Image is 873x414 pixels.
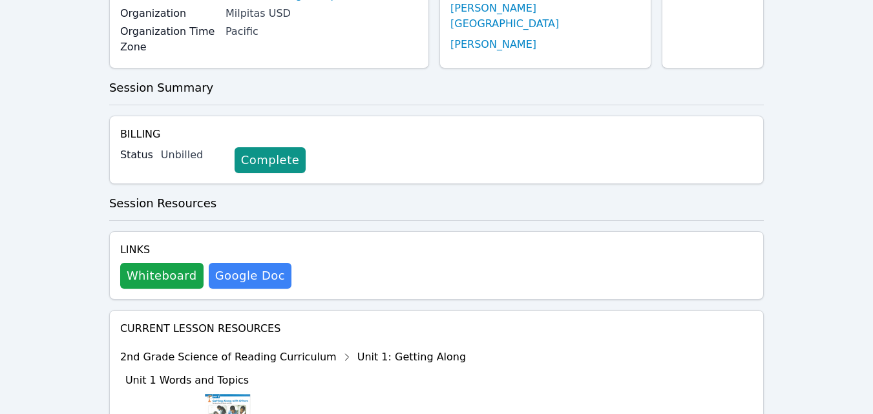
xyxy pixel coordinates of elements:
[125,374,249,386] span: Unit 1 Words and Topics
[209,263,291,289] a: Google Doc
[120,147,153,163] label: Status
[161,147,224,163] div: Unbilled
[120,321,753,336] h4: Current Lesson Resources
[120,6,218,21] label: Organization
[120,127,753,142] h4: Billing
[450,37,536,52] a: [PERSON_NAME]
[120,24,218,55] label: Organization Time Zone
[120,347,466,367] div: 2nd Grade Science of Reading Curriculum Unit 1: Getting Along
[226,6,418,21] div: Milpitas USD
[120,242,291,258] h4: Links
[120,263,204,289] button: Whiteboard
[109,194,764,212] h3: Session Resources
[235,147,306,173] a: Complete
[109,79,764,97] h3: Session Summary
[450,1,640,32] a: [PERSON_NAME][GEOGRAPHIC_DATA]
[226,24,418,39] div: Pacific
